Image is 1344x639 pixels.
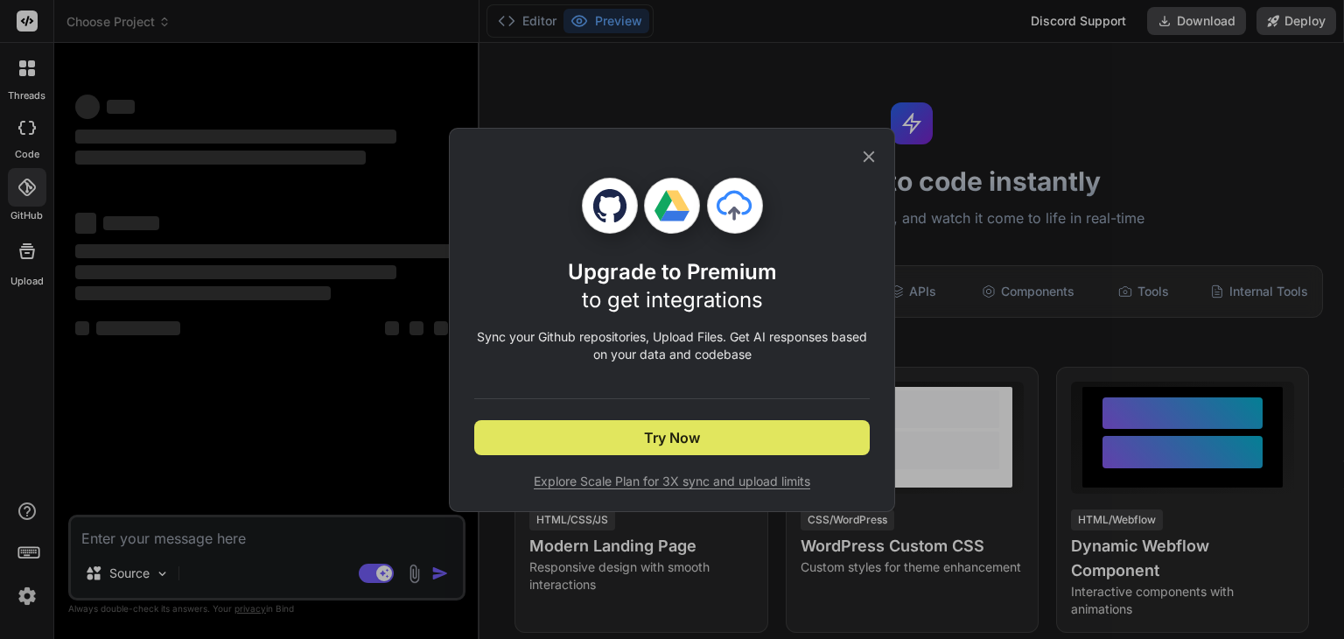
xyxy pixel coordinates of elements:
button: Try Now [474,420,870,455]
span: to get integrations [582,287,763,312]
h1: Upgrade to Premium [568,258,777,314]
span: Try Now [644,427,700,448]
p: Sync your Github repositories, Upload Files. Get AI responses based on your data and codebase [474,328,870,363]
span: Explore Scale Plan for 3X sync and upload limits [474,473,870,490]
